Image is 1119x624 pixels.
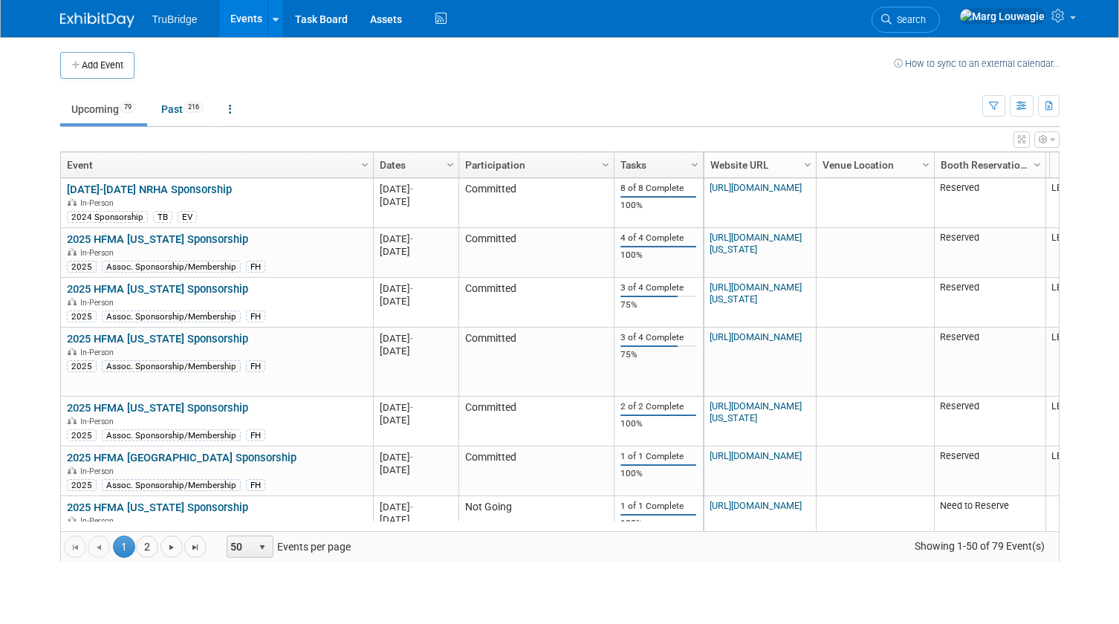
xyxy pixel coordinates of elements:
div: [DATE] [380,245,452,258]
span: - [410,333,413,344]
div: 2025 [67,479,97,491]
a: Upcoming79 [60,95,147,123]
span: - [410,233,413,244]
a: Website URL [710,152,806,178]
div: 1 of 1 Complete [620,501,696,512]
span: Search [892,14,926,25]
a: [URL][DOMAIN_NAME][US_STATE] [710,400,802,423]
a: Dates [380,152,449,178]
div: [DATE] [380,414,452,426]
div: [DATE] [380,513,452,526]
img: In-Person Event [68,467,77,474]
span: Column Settings [600,159,612,171]
span: In-Person [80,248,118,258]
a: [DATE]-[DATE] NRHA Sponsorship [67,183,232,196]
a: Booth Reservation Status [941,152,1036,178]
div: 2 of 2 Complete [620,401,696,412]
span: Go to the last page [189,542,201,553]
div: 75% [620,299,696,311]
span: select [256,542,268,553]
span: Column Settings [444,159,456,171]
a: Column Settings [918,152,934,175]
div: 100% [620,250,696,261]
a: Participation [465,152,604,178]
a: [URL][DOMAIN_NAME][US_STATE] [710,282,802,305]
span: - [410,283,413,294]
div: TB [153,211,172,223]
td: Committed [458,178,614,228]
img: ExhibitDay [60,13,134,27]
span: In-Person [80,198,118,208]
td: Reserved [934,446,1045,496]
span: In-Person [80,348,118,357]
a: Column Settings [357,152,373,175]
div: Assoc. Sponsorship/Membership [102,479,241,491]
div: FH [246,360,265,372]
div: Assoc. Sponsorship/Membership [102,261,241,273]
div: [DATE] [380,233,452,245]
img: In-Person Event [68,298,77,305]
a: [URL][DOMAIN_NAME][US_STATE] [710,232,802,255]
a: 2025 HFMA [US_STATE] Sponsorship [67,501,248,514]
img: Marg Louwagie [959,8,1045,25]
span: TruBridge [152,13,198,25]
div: [DATE] [380,282,452,295]
a: Go to the previous page [88,536,110,558]
div: [DATE] [380,332,452,345]
div: Assoc. Sponsorship/Membership [102,311,241,322]
div: [DATE] [380,183,452,195]
div: 3 of 4 Complete [620,282,696,293]
a: Column Settings [687,152,703,175]
img: In-Person Event [68,348,77,355]
a: [URL][DOMAIN_NAME] [710,182,802,193]
span: Column Settings [359,159,371,171]
span: Go to the next page [166,542,178,553]
td: Reserved [934,178,1045,228]
a: Go to the next page [160,536,183,558]
span: Column Settings [689,159,701,171]
a: [URL][DOMAIN_NAME] [710,450,802,461]
a: 2025 HFMA [US_STATE] Sponsorship [67,401,248,415]
img: In-Person Event [68,516,77,524]
div: EV [178,211,197,223]
button: Add Event [60,52,134,79]
a: Column Settings [442,152,458,175]
a: 2025 HFMA [US_STATE] Sponsorship [67,332,248,345]
td: Reserved [934,228,1045,278]
div: 2025 [67,360,97,372]
span: 1 [113,536,135,558]
div: [DATE] [380,464,452,476]
div: 100% [620,200,696,211]
span: Showing 1-50 of 79 Event(s) [901,536,1058,556]
span: Column Settings [920,159,932,171]
span: In-Person [80,298,118,308]
div: [DATE] [380,401,452,414]
div: [DATE] [380,501,452,513]
a: How to sync to an external calendar... [894,58,1060,69]
span: - [410,183,413,195]
div: 4 of 4 Complete [620,233,696,244]
span: 216 [184,102,204,113]
td: Committed [458,328,614,397]
div: 100% [620,468,696,479]
div: FH [246,261,265,273]
a: Go to the last page [184,536,207,558]
td: Reserved [934,328,1045,397]
a: Tasks [620,152,693,178]
span: 50 [227,536,253,557]
a: 2 [136,536,158,558]
a: Venue Location [823,152,924,178]
a: Past216 [150,95,215,123]
div: 3 of 4 Complete [620,332,696,343]
div: 8 of 8 Complete [620,183,696,194]
div: [DATE] [380,195,452,208]
div: 2025 [67,261,97,273]
a: 2025 HFMA [US_STATE] Sponsorship [67,282,248,296]
div: 100% [620,418,696,429]
a: Search [872,7,940,33]
img: In-Person Event [68,248,77,256]
a: 2025 HFMA [US_STATE] Sponsorship [67,233,248,246]
a: 2025 HFMA [GEOGRAPHIC_DATA] Sponsorship [67,451,296,464]
a: [URL][DOMAIN_NAME] [710,500,802,511]
div: Assoc. Sponsorship/Membership [102,360,241,372]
